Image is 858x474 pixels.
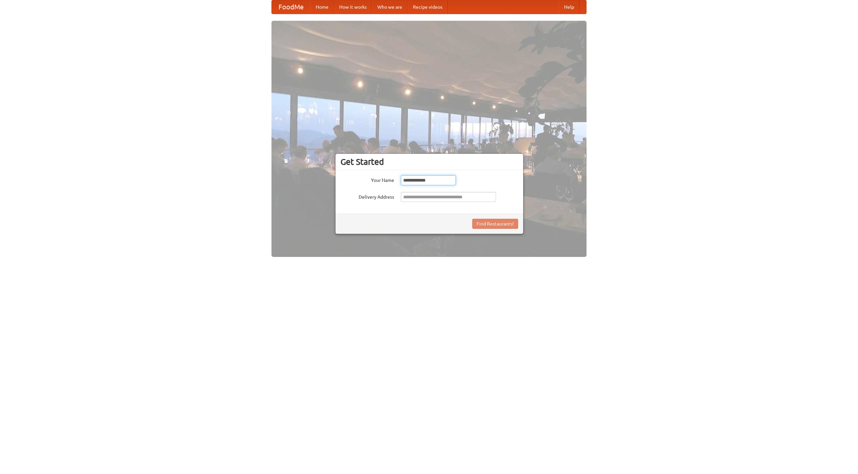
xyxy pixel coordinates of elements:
a: Who we are [372,0,408,14]
a: Recipe videos [408,0,448,14]
a: Home [310,0,334,14]
h3: Get Started [341,157,518,167]
a: FoodMe [272,0,310,14]
label: Delivery Address [341,192,394,200]
button: Find Restaurants! [472,219,518,229]
a: Help [559,0,579,14]
label: Your Name [341,175,394,184]
a: How it works [334,0,372,14]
